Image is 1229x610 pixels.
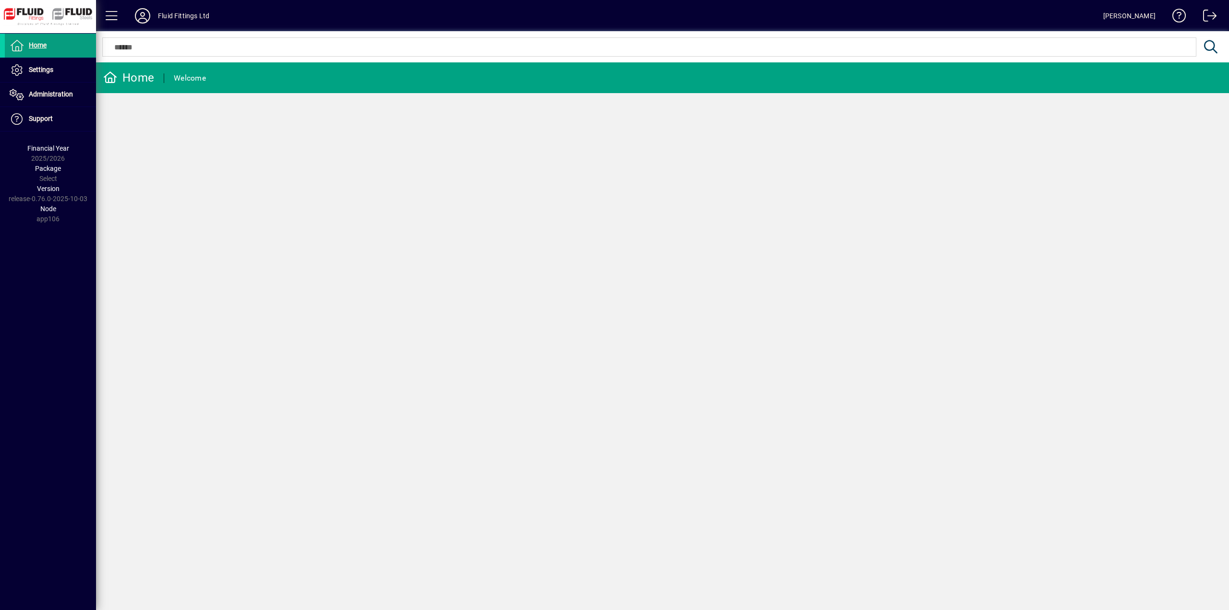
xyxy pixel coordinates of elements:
[5,58,96,82] a: Settings
[5,107,96,131] a: Support
[29,66,53,73] span: Settings
[40,205,56,213] span: Node
[29,115,53,122] span: Support
[103,70,154,85] div: Home
[1196,2,1217,33] a: Logout
[35,165,61,172] span: Package
[5,83,96,107] a: Administration
[1103,8,1156,24] div: [PERSON_NAME]
[37,185,60,192] span: Version
[127,7,158,24] button: Profile
[29,90,73,98] span: Administration
[27,144,69,152] span: Financial Year
[1165,2,1186,33] a: Knowledge Base
[158,8,209,24] div: Fluid Fittings Ltd
[29,41,47,49] span: Home
[174,71,206,86] div: Welcome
